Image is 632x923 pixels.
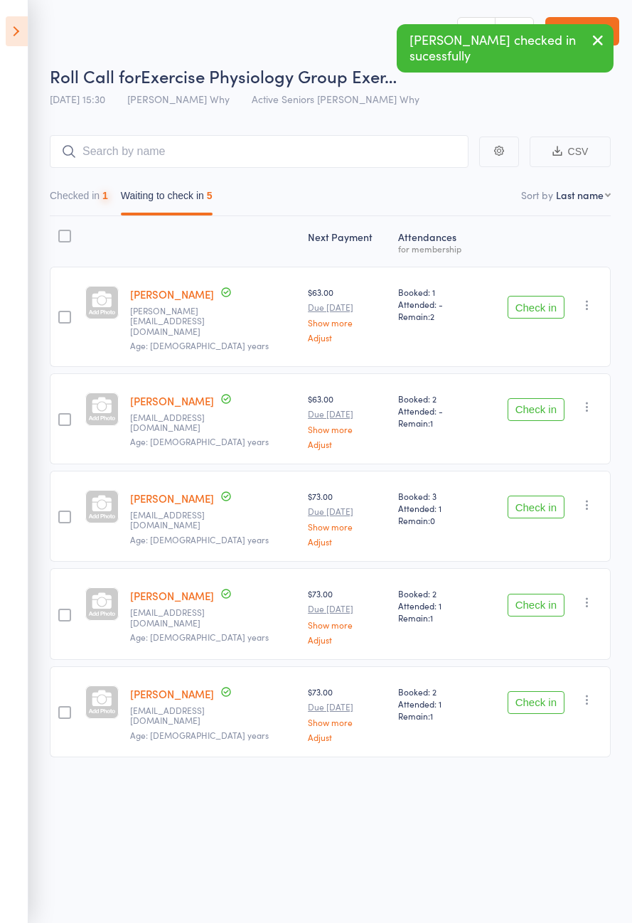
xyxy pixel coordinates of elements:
small: davidwatson2013@hotmail.com [130,607,223,628]
a: Exit roll call [545,17,619,46]
span: [PERSON_NAME] Why [127,92,230,106]
span: 1 [430,710,433,722]
span: Booked: 3 [398,490,476,502]
a: [PERSON_NAME] [130,393,214,408]
button: Waiting to check in5 [121,183,213,215]
a: Show more [308,522,387,531]
small: Due [DATE] [308,302,387,312]
span: Age: [DEMOGRAPHIC_DATA] years [130,533,269,545]
button: Checked in1 [50,183,108,215]
small: susan.jphillips@icloud.com [130,306,223,336]
button: Check in [508,594,564,617]
span: Remain: [398,417,476,429]
a: Adjust [308,732,387,742]
span: Age: [DEMOGRAPHIC_DATA] years [130,339,269,351]
div: $63.00 [308,393,387,449]
a: Show more [308,620,387,629]
a: Show more [308,425,387,434]
button: CSV [530,137,611,167]
a: Adjust [308,333,387,342]
small: jjsjwise@bigpond.net.au [130,705,223,726]
div: for membership [398,244,476,253]
span: [DATE] 15:30 [50,92,105,106]
span: 1 [430,612,433,624]
span: Active Seniors [PERSON_NAME] Why [252,92,419,106]
div: [PERSON_NAME] checked in sucessfully [397,24,614,73]
a: [PERSON_NAME] [130,287,214,302]
span: Attended: - [398,405,476,417]
span: Exercise Physiology Group Exer… [141,64,397,87]
a: Adjust [308,439,387,449]
button: Check in [508,398,564,421]
div: $63.00 [308,286,387,342]
span: Remain: [398,310,476,322]
button: Check in [508,296,564,319]
span: Remain: [398,710,476,722]
a: [PERSON_NAME] [130,491,214,506]
a: Adjust [308,635,387,644]
label: Sort by [521,188,553,202]
button: Check in [508,496,564,518]
span: Roll Call for [50,64,141,87]
span: Remain: [398,612,476,624]
span: Age: [DEMOGRAPHIC_DATA] years [130,435,269,447]
span: 0 [430,514,435,526]
span: Booked: 2 [398,685,476,698]
div: $73.00 [308,587,387,644]
span: Booked: 2 [398,587,476,599]
small: gselaimen@gmail.com [130,510,223,530]
small: Jeffrey8237@gmail.com [130,412,223,433]
a: Show more [308,717,387,727]
div: Last name [556,188,604,202]
small: Due [DATE] [308,506,387,516]
small: Due [DATE] [308,409,387,419]
div: Atten­dances [392,223,481,260]
span: Attended: - [398,298,476,310]
div: Next Payment [302,223,392,260]
a: Adjust [308,537,387,546]
span: Age: [DEMOGRAPHIC_DATA] years [130,729,269,741]
span: Attended: 1 [398,502,476,514]
input: Search by name [50,135,468,168]
a: Show more [308,318,387,327]
span: Booked: 2 [398,393,476,405]
div: $73.00 [308,685,387,742]
div: $73.00 [308,490,387,546]
span: Attended: 1 [398,698,476,710]
span: Booked: 1 [398,286,476,298]
span: 1 [430,417,433,429]
button: Check in [508,691,564,714]
div: 5 [207,190,213,201]
span: Age: [DEMOGRAPHIC_DATA] years [130,631,269,643]
span: 2 [430,310,434,322]
div: 1 [102,190,108,201]
small: Due [DATE] [308,604,387,614]
small: Due [DATE] [308,702,387,712]
a: [PERSON_NAME] [130,686,214,701]
span: Attended: 1 [398,599,476,612]
span: Remain: [398,514,476,526]
a: [PERSON_NAME] [130,588,214,603]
